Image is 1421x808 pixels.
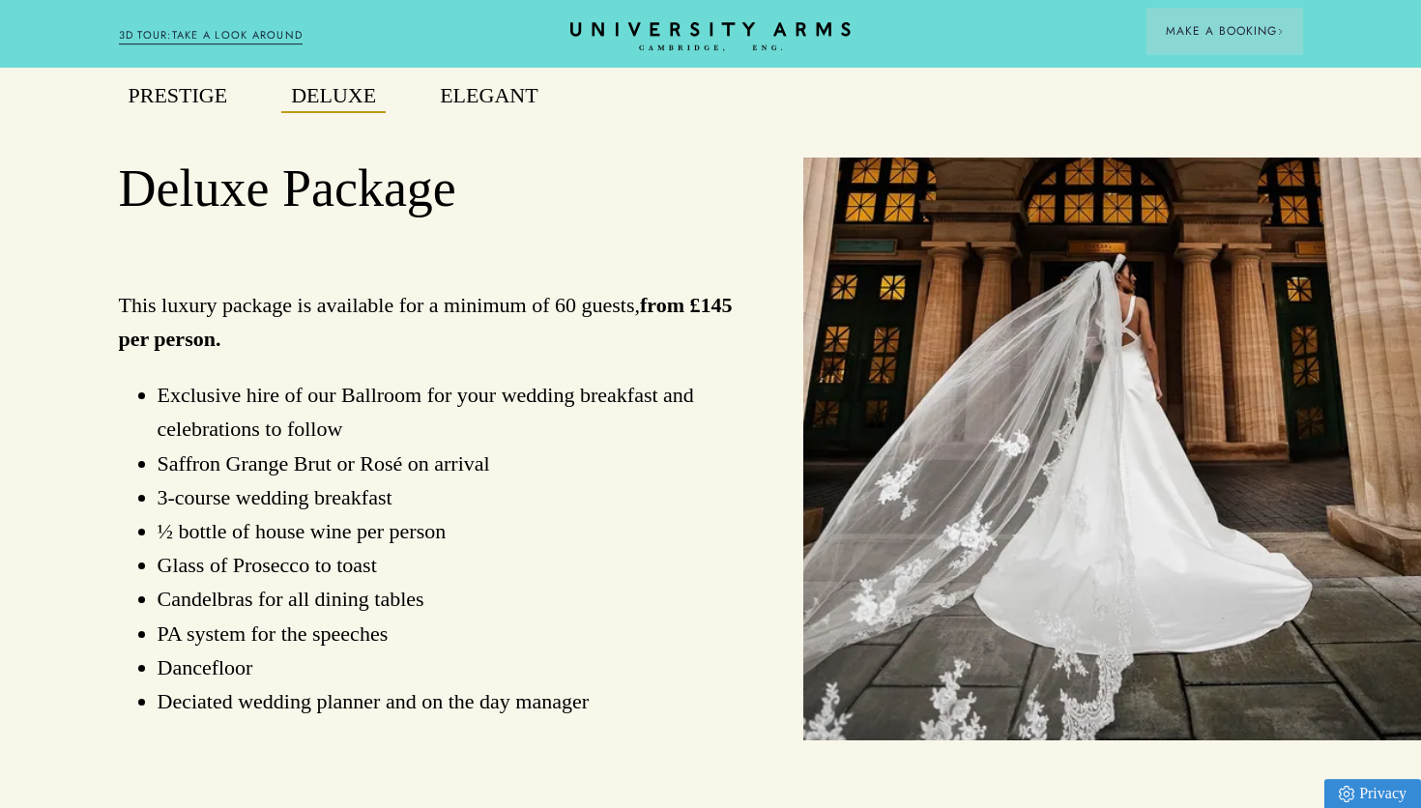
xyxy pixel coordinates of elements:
button: Elegant [430,79,547,113]
li: Candelbras for all dining tables [158,582,737,616]
span: Make a Booking [1166,22,1284,40]
p: This luxury package is available for a minimum of 60 guests, [119,288,737,356]
button: Prestige [119,79,238,113]
li: Dancefloor [158,650,737,684]
li: Saffron Grange Brut or Rosé on arrival [158,447,737,480]
a: 3D TOUR:TAKE A LOOK AROUND [119,27,304,44]
img: Arrow icon [1277,28,1284,35]
li: Glass of Prosecco to toast [158,548,737,582]
h2: Deluxe Package [119,158,737,221]
li: 3-course wedding breakfast [158,480,737,514]
li: PA system for the speeches [158,617,737,650]
a: Privacy [1324,779,1421,808]
li: ½ bottle of house wine per person [158,514,737,548]
li: Exclusive hire of our Ballroom for your wedding breakfast and celebrations to follow [158,378,737,446]
button: Deluxe [281,79,386,113]
li: Deciated wedding planner and on the day manager [158,684,737,718]
img: image-40b279693ea99b73e719d2875ec1746fc90f84d0-4725x7080-jpg [803,158,1421,740]
a: Home [570,22,851,52]
img: Privacy [1339,786,1354,802]
button: Make a BookingArrow icon [1146,8,1303,54]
